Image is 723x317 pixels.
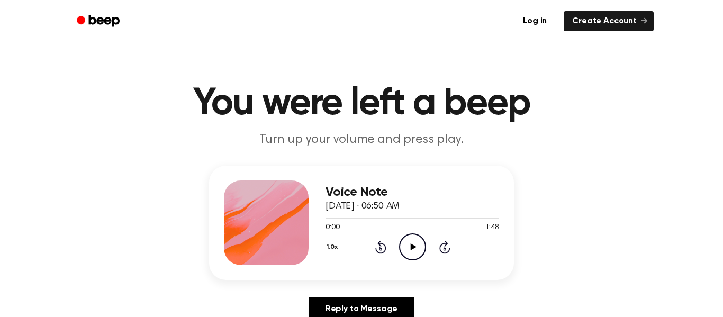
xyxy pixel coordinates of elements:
a: Log in [512,9,557,33]
button: 1.0x [326,238,341,256]
p: Turn up your volume and press play. [158,131,565,149]
a: Beep [69,11,129,32]
a: Create Account [564,11,654,31]
span: 0:00 [326,222,339,233]
span: [DATE] · 06:50 AM [326,202,400,211]
span: 1:48 [485,222,499,233]
h3: Voice Note [326,185,499,200]
h1: You were left a beep [91,85,632,123]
